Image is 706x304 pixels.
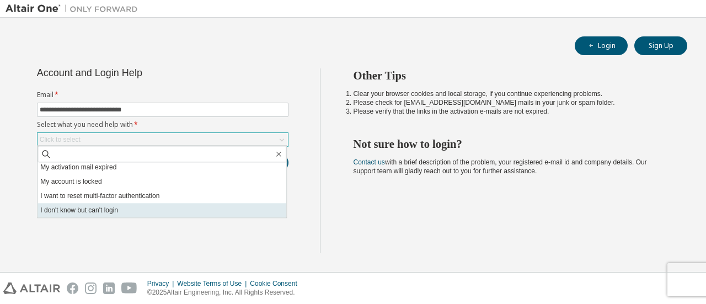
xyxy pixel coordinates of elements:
h2: Other Tips [354,68,668,83]
span: with a brief description of the problem, your registered e-mail id and company details. Our suppo... [354,158,647,175]
li: Please verify that the links in the activation e-mails are not expired. [354,107,668,116]
button: Login [575,36,628,55]
img: Altair One [6,3,143,14]
img: facebook.svg [67,282,78,294]
div: Cookie Consent [250,279,303,288]
div: Click to select [40,135,81,144]
img: instagram.svg [85,282,97,294]
h2: Not sure how to login? [354,137,668,151]
img: linkedin.svg [103,282,115,294]
img: altair_logo.svg [3,282,60,294]
img: youtube.svg [121,282,137,294]
a: Contact us [354,158,385,166]
div: Privacy [147,279,177,288]
button: Sign Up [634,36,687,55]
div: Website Terms of Use [177,279,250,288]
label: Select what you need help with [37,120,288,129]
li: Clear your browser cookies and local storage, if you continue experiencing problems. [354,89,668,98]
div: Click to select [38,133,288,146]
label: Email [37,90,288,99]
li: Please check for [EMAIL_ADDRESS][DOMAIN_NAME] mails in your junk or spam folder. [354,98,668,107]
p: © 2025 Altair Engineering, Inc. All Rights Reserved. [147,288,304,297]
li: My activation mail expired [38,160,286,174]
div: Account and Login Help [37,68,238,77]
